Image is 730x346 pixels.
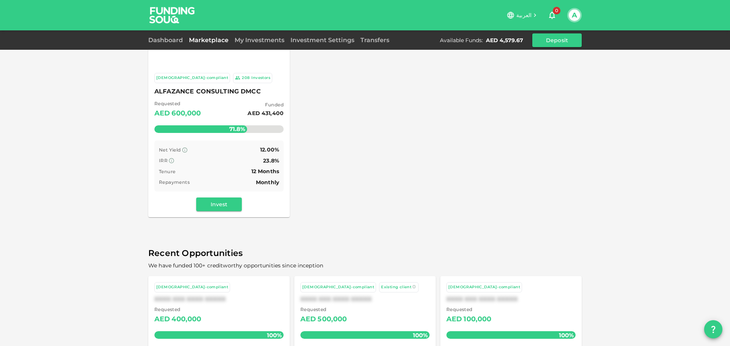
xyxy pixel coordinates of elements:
[300,306,347,313] span: Requested
[265,330,284,341] span: 100%
[256,179,279,186] span: Monthly
[411,330,430,341] span: 100%
[242,75,250,81] div: 208
[569,9,580,21] button: A
[154,306,202,313] span: Requested
[156,284,228,291] div: [DEMOGRAPHIC_DATA]-compliant
[148,246,582,261] span: Recent Opportunities
[154,295,284,303] div: XXXX XXX XXXX XXXXX
[248,101,284,109] span: Funded
[446,306,492,313] span: Requested
[232,36,287,44] a: My Investments
[486,36,523,44] div: AED 4,579.67
[516,12,532,19] span: العربية
[357,36,392,44] a: Transfers
[154,86,284,97] span: ALFAZANCE CONSULTING DMCC
[317,313,347,325] div: 500,000
[300,313,316,325] div: AED
[186,36,232,44] a: Marketplace
[553,7,560,14] span: 0
[544,8,560,23] button: 0
[300,295,430,303] div: XXXX XXX XXXX XXXXX
[448,284,520,291] div: [DEMOGRAPHIC_DATA]-compliant
[251,168,279,175] span: 12 Months
[148,36,186,44] a: Dashboard
[159,158,168,163] span: IRR
[171,313,201,325] div: 400,000
[440,36,483,44] div: Available Funds :
[302,284,374,291] div: [DEMOGRAPHIC_DATA]-compliant
[159,179,190,185] span: Repayments
[532,33,582,47] button: Deposit
[260,146,279,153] span: 12.00%
[154,100,201,107] span: Requested
[463,313,491,325] div: 100,000
[557,330,576,341] span: 100%
[159,169,175,174] span: Tenure
[156,75,228,81] div: [DEMOGRAPHIC_DATA]-compliant
[148,262,323,269] span: We have funded 100+ creditworthy opportunities since inception
[287,36,357,44] a: Investment Settings
[704,320,722,338] button: question
[446,295,576,303] div: XXXX XXX XXXX XXXXX
[446,313,462,325] div: AED
[381,284,411,289] span: Existing client
[154,313,170,325] div: AED
[263,157,279,164] span: 23.8%
[159,147,181,153] span: Net Yield
[251,75,270,81] div: Investors
[196,197,242,211] button: Invest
